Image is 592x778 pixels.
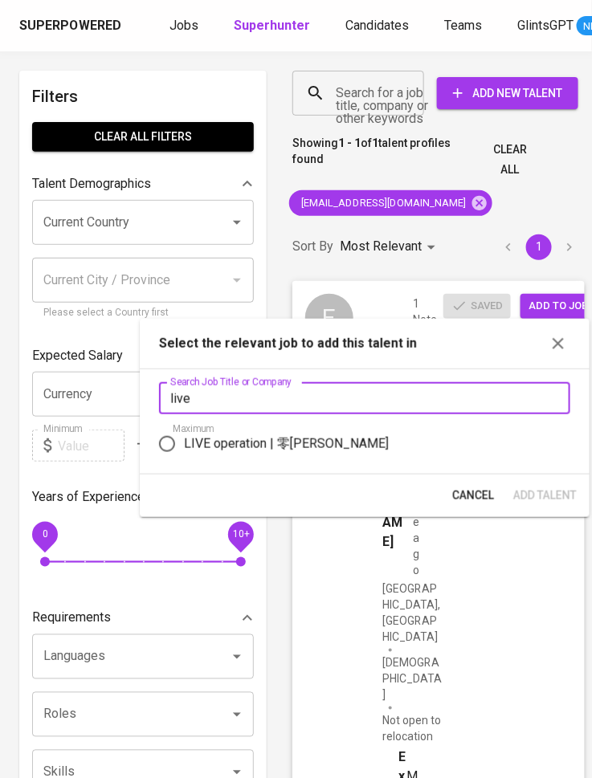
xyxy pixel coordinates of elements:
div: Requirements [32,602,254,634]
button: Clear All filters [32,122,254,152]
div: Talent Demographics [32,168,254,200]
p: Requirements [32,609,111,628]
p: Sort By [292,237,333,256]
a: Superhunter [234,16,313,36]
a: Teams [444,16,485,36]
h6: Filters [32,84,254,109]
button: Clear All [477,135,543,184]
b: 1 [372,136,378,149]
a: Candidates [345,16,412,36]
div: Years of Experience [32,481,254,513]
div: Most Relevant [340,232,441,262]
div: Superpowered [19,17,121,35]
button: Open [226,646,248,668]
span: Jobs [169,18,198,33]
span: 10+ [232,529,249,540]
button: page 1 [526,234,552,260]
p: Not open to relocation [382,713,443,745]
a: Superpowered [19,17,125,35]
p: Select the relevant job to add this talent in [159,334,417,353]
b: Superhunter [234,18,310,33]
div: [GEOGRAPHIC_DATA], [GEOGRAPHIC_DATA] [382,581,443,646]
p: Please select a Country first [43,305,243,321]
nav: pagination navigation [493,234,585,260]
span: 1 Note [413,295,443,328]
input: Value [58,430,125,462]
span: Clear All [484,140,537,179]
span: Teams [444,18,482,33]
span: [DEMOGRAPHIC_DATA] [382,655,443,703]
span: [EMAIL_ADDRESS][DOMAIN_NAME] [289,196,476,211]
button: Open [226,211,248,234]
span: GlintsGPT [517,18,574,33]
div: [EMAIL_ADDRESS][DOMAIN_NAME] [289,190,492,216]
div: Expected Salary [32,340,254,372]
a: Jobs [169,16,202,36]
button: Open [226,703,248,726]
div: E [305,294,353,342]
span: Candidates [345,18,409,33]
span: Cancel [452,486,494,506]
b: 1 - 1 [338,136,361,149]
span: Clear All filters [45,127,241,147]
span: Add New Talent [450,84,565,104]
button: Add New Talent [437,77,578,109]
span: Add to job [529,297,588,316]
button: Cancel [446,481,500,511]
div: LIVE operation | 零[PERSON_NAME] [184,434,389,454]
p: Expected Salary [32,346,123,365]
p: Most Relevant [340,237,422,256]
span: 0 [42,529,47,540]
p: Years of Experience [32,487,145,507]
p: Showing of talent profiles found [292,135,477,184]
p: Talent Demographics [32,174,151,193]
